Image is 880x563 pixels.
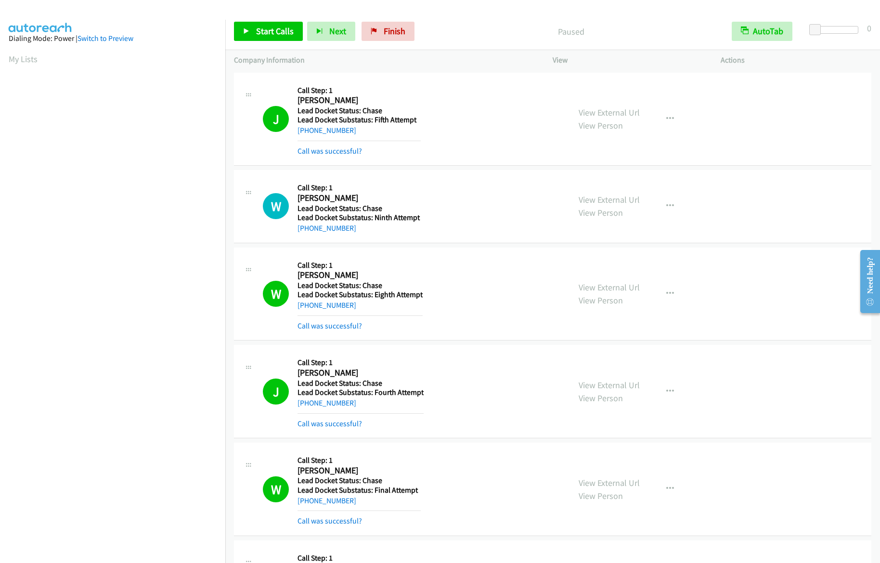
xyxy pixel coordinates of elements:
a: [PHONE_NUMBER] [298,496,356,505]
a: [PHONE_NUMBER] [298,301,356,310]
h5: Lead Docket Substatus: Ninth Attempt [298,213,421,223]
h2: [PERSON_NAME] [298,193,421,204]
h2: [PERSON_NAME] [298,465,421,476]
a: View External Url [579,477,640,488]
div: Delay between calls (in seconds) [814,26,858,34]
span: Next [329,26,346,37]
a: Finish [362,22,414,41]
a: View Person [579,207,623,218]
a: Call was successful? [298,321,362,330]
p: Actions [721,54,871,66]
a: View Person [579,490,623,501]
p: View [553,54,703,66]
h5: Call Step: 1 [298,86,421,95]
h2: [PERSON_NAME] [298,270,421,281]
a: Switch to Preview [78,34,133,43]
h5: Lead Docket Substatus: Eighth Attempt [298,290,423,300]
div: The call is yet to be attempted [263,193,289,219]
h5: Call Step: 1 [298,183,421,193]
a: Call was successful? [298,146,362,156]
p: Paused [427,25,714,38]
h5: Call Step: 1 [298,261,423,270]
a: My Lists [9,53,38,65]
h5: Call Step: 1 [298,358,424,367]
h2: [PERSON_NAME] [298,95,421,106]
div: 0 [867,22,871,35]
a: View External Url [579,194,640,205]
iframe: Dialpad [9,74,225,532]
h5: Lead Docket Status: Chase [298,106,421,116]
a: View External Url [579,107,640,118]
h1: W [263,476,289,502]
button: AutoTab [732,22,792,41]
h1: J [263,379,289,405]
a: [PHONE_NUMBER] [298,126,356,135]
h5: Lead Docket Status: Chase [298,204,421,213]
a: View External Url [579,282,640,293]
iframe: Resource Center [852,243,880,320]
h1: W [263,281,289,307]
h5: Lead Docket Substatus: Final Attempt [298,485,421,495]
h2: [PERSON_NAME] [298,367,421,379]
span: Finish [384,26,405,37]
h5: Call Step: 1 [298,553,418,563]
a: Start Calls [234,22,303,41]
a: View Person [579,393,623,404]
a: View Person [579,120,623,131]
h5: Lead Docket Status: Chase [298,281,423,290]
h1: W [263,193,289,219]
h5: Lead Docket Status: Chase [298,476,421,485]
span: Start Calls [256,26,294,37]
h5: Call Step: 1 [298,456,421,465]
a: Call was successful? [298,419,362,428]
h5: Lead Docket Substatus: Fifth Attempt [298,115,421,125]
p: Company Information [234,54,535,66]
a: Call was successful? [298,516,362,525]
a: View External Url [579,380,640,391]
h5: Lead Docket Status: Chase [298,379,424,388]
div: Dialing Mode: Power | [9,33,217,44]
h1: J [263,106,289,132]
a: View Person [579,295,623,306]
button: Next [307,22,355,41]
a: [PHONE_NUMBER] [298,398,356,407]
h5: Lead Docket Substatus: Fourth Attempt [298,388,424,397]
a: [PHONE_NUMBER] [298,223,356,233]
